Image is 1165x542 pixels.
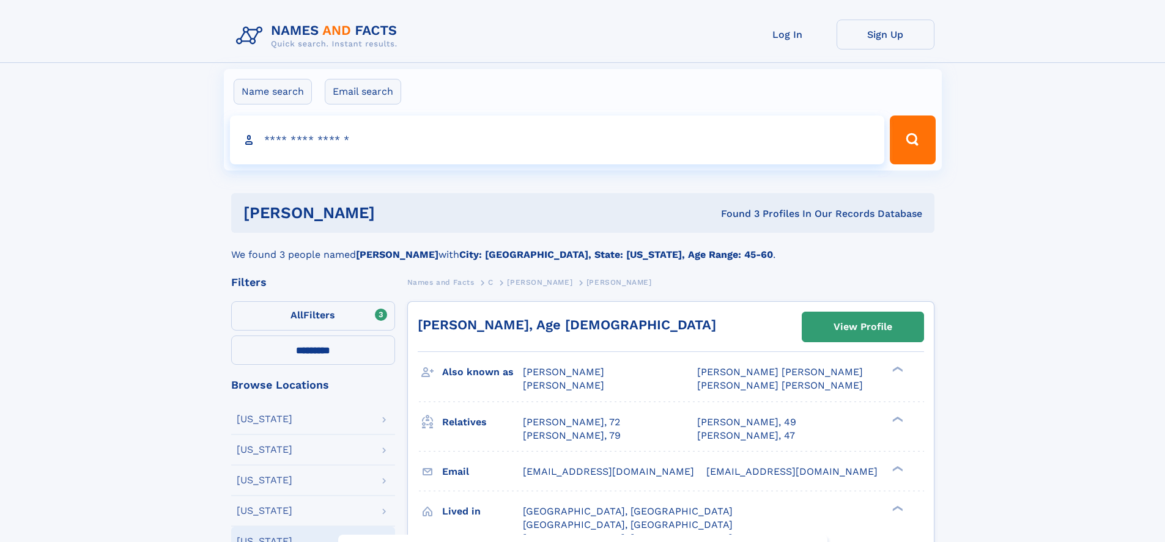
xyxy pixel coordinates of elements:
[243,205,548,221] h1: [PERSON_NAME]
[407,274,475,290] a: Names and Facts
[523,416,620,429] a: [PERSON_NAME], 72
[459,249,773,260] b: City: [GEOGRAPHIC_DATA], State: [US_STATE], Age Range: 45-60
[442,362,523,383] h3: Also known as
[586,278,652,287] span: [PERSON_NAME]
[442,461,523,482] h3: Email
[523,519,733,530] span: [GEOGRAPHIC_DATA], [GEOGRAPHIC_DATA]
[231,233,934,262] div: We found 3 people named with .
[488,278,494,287] span: C
[802,312,923,342] a: View Profile
[507,278,572,287] span: [PERSON_NAME]
[237,445,292,455] div: [US_STATE]
[442,501,523,522] h3: Lived in
[237,414,292,424] div: [US_STATE]
[548,207,922,221] div: Found 3 Profiles In Our Records Database
[889,365,904,373] div: ❯
[837,20,934,49] a: Sign Up
[231,301,395,331] label: Filters
[697,429,795,442] a: [PERSON_NAME], 47
[231,277,395,288] div: Filters
[523,429,621,442] a: [PERSON_NAME], 79
[488,274,494,290] a: C
[697,416,796,429] a: [PERSON_NAME], 49
[889,504,904,512] div: ❯
[523,379,604,391] span: [PERSON_NAME]
[290,309,303,321] span: All
[889,464,904,472] div: ❯
[356,249,438,260] b: [PERSON_NAME]
[697,366,863,378] span: [PERSON_NAME] [PERSON_NAME]
[890,115,935,164] button: Search Button
[507,274,572,290] a: [PERSON_NAME]
[325,79,401,104] label: Email search
[231,379,395,390] div: Browse Locations
[230,115,885,164] input: search input
[442,412,523,433] h3: Relatives
[523,466,694,477] span: [EMAIL_ADDRESS][DOMAIN_NAME]
[418,317,716,332] a: [PERSON_NAME], Age [DEMOGRAPHIC_DATA]
[889,415,904,423] div: ❯
[834,313,892,341] div: View Profile
[237,475,292,485] div: [US_STATE]
[697,379,863,391] span: [PERSON_NAME] [PERSON_NAME]
[739,20,837,49] a: Log In
[523,505,733,517] span: [GEOGRAPHIC_DATA], [GEOGRAPHIC_DATA]
[523,366,604,378] span: [PERSON_NAME]
[237,506,292,516] div: [US_STATE]
[231,20,407,53] img: Logo Names and Facts
[706,466,878,477] span: [EMAIL_ADDRESS][DOMAIN_NAME]
[234,79,312,104] label: Name search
